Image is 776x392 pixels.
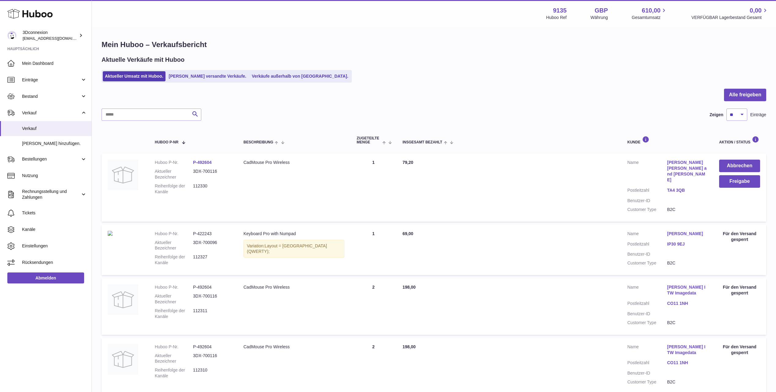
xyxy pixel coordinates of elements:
span: 0,00 [750,6,762,15]
a: IP30 9EJ [667,241,707,247]
div: CadMouse Pro Wireless [243,284,344,290]
div: Für den Versand gesperrt [719,231,760,242]
a: CO11 1NH [667,360,707,366]
div: CadMouse Pro Wireless [243,344,344,350]
dt: Name [627,160,667,184]
span: Einstellungen [22,243,87,249]
span: Verkauf [22,126,87,131]
dd: 3DX-700096 [193,240,231,251]
img: no-photo.jpg [108,160,138,190]
a: P-492604 [193,160,212,165]
dt: Customer Type [627,207,667,213]
button: Alle freigeben [724,89,766,101]
span: 198,00 [403,285,416,290]
dd: 112310 [193,367,231,379]
button: Abbrechen [719,160,760,172]
dd: 3DX-700116 [193,353,231,364]
strong: 9135 [553,6,567,15]
div: CadMouse Pro Wireless [243,160,344,165]
dt: Customer Type [627,379,667,385]
dt: Huboo P-Nr. [155,160,193,165]
span: Tickets [22,210,87,216]
dt: Postleitzahl [627,301,667,308]
span: Verkauf [22,110,80,116]
div: Kunde [627,136,707,144]
span: 198,00 [403,344,416,349]
dt: Aktueller Bezeichner [155,168,193,180]
dd: B2C [667,320,707,326]
dt: Benutzer-ID [627,198,667,204]
dt: Huboo P-Nr. [155,231,193,237]
dt: Reihenfolge der Kanäle [155,367,193,379]
a: [PERSON_NAME] versandte Verkäufe. [167,71,249,81]
div: Währung [591,15,608,20]
span: Kanäle [22,227,87,232]
span: Gesamtumsatz [632,15,667,20]
strong: GBP [595,6,608,15]
dt: Benutzer-ID [627,311,667,317]
span: 610,00 [642,6,660,15]
span: Nutzung [22,173,87,179]
a: [PERSON_NAME] [667,231,707,237]
button: Freigabe [719,175,760,188]
span: Einträge [750,112,766,118]
img: 3Dconnexion_Keyboard-Pro-with-Numpad_main.png [108,231,113,236]
dt: Name [627,231,667,238]
span: Huboo P-Nr [155,140,178,144]
dd: 3DX-700116 [193,168,231,180]
a: CO11 1NH [667,301,707,306]
a: Aktueller Umsatz mit Huboo. [103,71,165,81]
dd: P-492604 [193,284,231,290]
dt: Aktueller Bezeichner [155,293,193,305]
a: [PERSON_NAME] ITW Imagedata [667,284,707,296]
td: 1 [351,225,396,276]
dt: Name [627,344,667,357]
span: Mein Dashboard [22,61,87,66]
dt: Reihenfolge der Kanäle [155,183,193,195]
dt: Postleitzahl [627,187,667,195]
label: Zeigen [710,112,723,118]
dt: Benutzer-ID [627,370,667,376]
img: no-photo.jpg [108,284,138,315]
dt: Customer Type [627,320,667,326]
dt: Reihenfolge der Kanäle [155,254,193,266]
a: 0,00 VERFÜGBAR Lagerbestand Gesamt [691,6,769,20]
dd: 112327 [193,254,231,266]
span: Einträge [22,77,80,83]
dt: Huboo P-Nr. [155,284,193,290]
div: Für den Versand gesperrt [719,284,760,296]
dt: Postleitzahl [627,241,667,249]
dt: Aktueller Bezeichner [155,353,193,364]
dd: B2C [667,260,707,266]
span: Layout = [GEOGRAPHIC_DATA] (QWERTY); [247,243,327,254]
h1: Mein Huboo – Verkaufsbericht [102,40,766,50]
dd: 3DX-700116 [193,293,231,305]
td: 2 [351,278,396,335]
dt: Postleitzahl [627,360,667,367]
td: 1 [351,153,396,221]
dt: Benutzer-ID [627,251,667,257]
span: 79,20 [403,160,413,165]
span: Bestellungen [22,156,80,162]
span: Beschreibung [243,140,273,144]
a: TA4 3QB [667,187,707,193]
div: Variation: [243,240,344,258]
div: Huboo Ref [546,15,567,20]
span: Rücksendungen [22,260,87,265]
dd: 112330 [193,183,231,195]
dd: 112311 [193,308,231,320]
span: 69,00 [403,231,413,236]
span: [EMAIL_ADDRESS][DOMAIN_NAME] [23,36,90,41]
div: Keyboard Pro with Numpad [243,231,344,237]
span: ZUGETEILTE Menge [357,136,381,144]
dd: B2C [667,207,707,213]
h2: Aktuelle Verkäufe mit Huboo [102,56,184,64]
img: no-photo.jpg [108,344,138,375]
div: Aktion / Status [719,136,760,144]
dd: B2C [667,379,707,385]
a: Verkäufe außerhalb von [GEOGRAPHIC_DATA]. [250,71,350,81]
dt: Aktueller Bezeichner [155,240,193,251]
a: Abmelden [7,272,84,283]
dt: Reihenfolge der Kanäle [155,308,193,320]
dd: P-492604 [193,344,231,350]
